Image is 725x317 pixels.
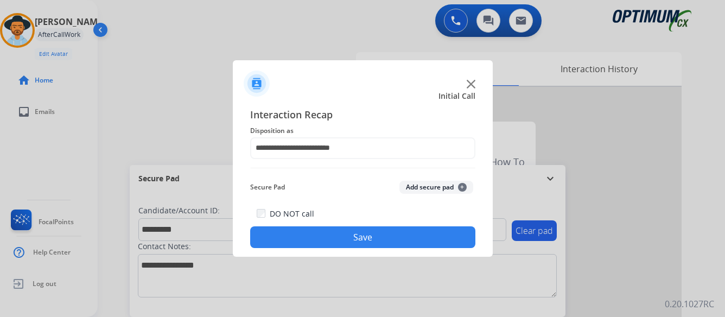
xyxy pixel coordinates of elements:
[250,107,475,124] span: Interaction Recap
[270,208,314,219] label: DO NOT call
[244,71,270,97] img: contactIcon
[438,91,475,102] span: Initial Call
[250,181,285,194] span: Secure Pad
[665,297,714,310] p: 0.20.1027RC
[458,183,467,192] span: +
[250,226,475,248] button: Save
[399,181,473,194] button: Add secure pad+
[250,124,475,137] span: Disposition as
